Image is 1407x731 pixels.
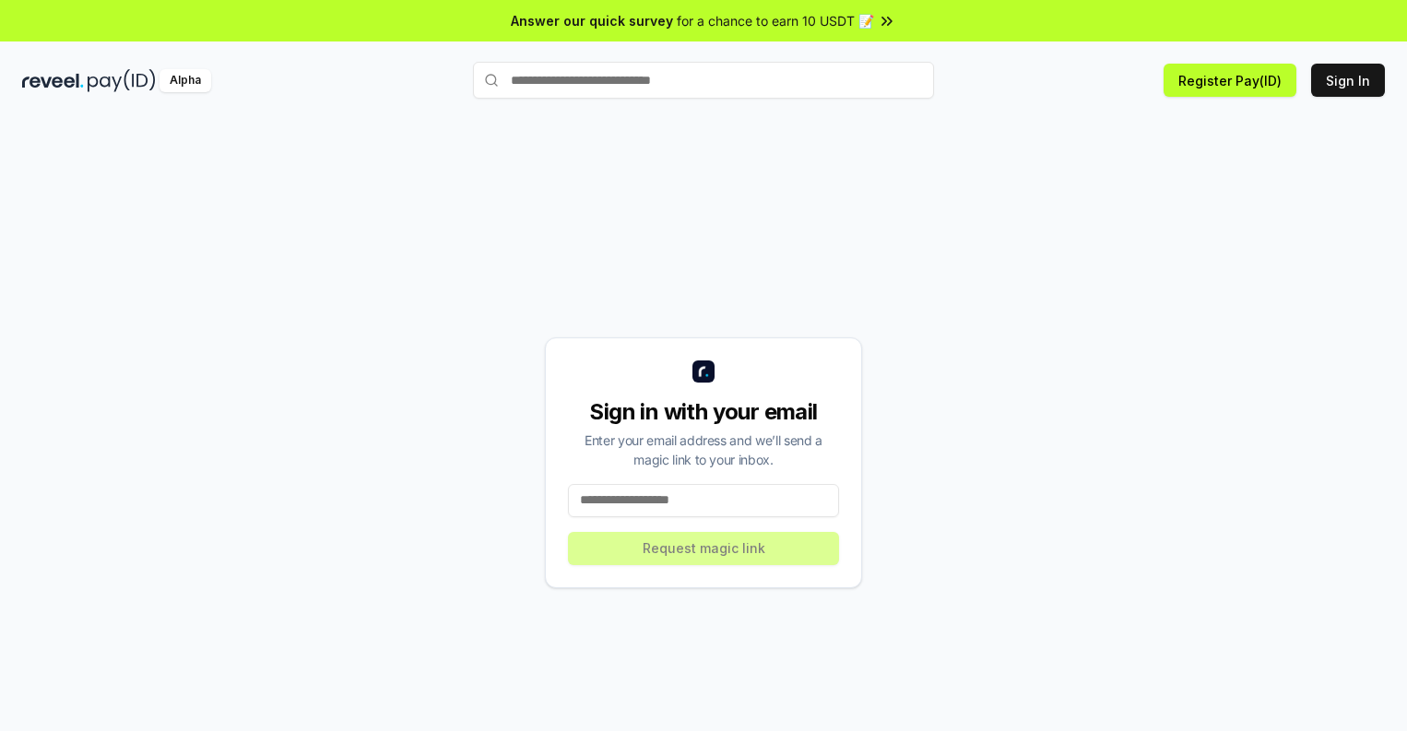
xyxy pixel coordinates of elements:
img: reveel_dark [22,69,84,92]
img: pay_id [88,69,156,92]
div: Alpha [160,69,211,92]
div: Sign in with your email [568,397,839,427]
button: Register Pay(ID) [1164,64,1296,97]
span: Answer our quick survey [511,11,673,30]
div: Enter your email address and we’ll send a magic link to your inbox. [568,430,839,469]
span: for a chance to earn 10 USDT 📝 [677,11,874,30]
img: logo_small [692,360,715,383]
button: Sign In [1311,64,1385,97]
